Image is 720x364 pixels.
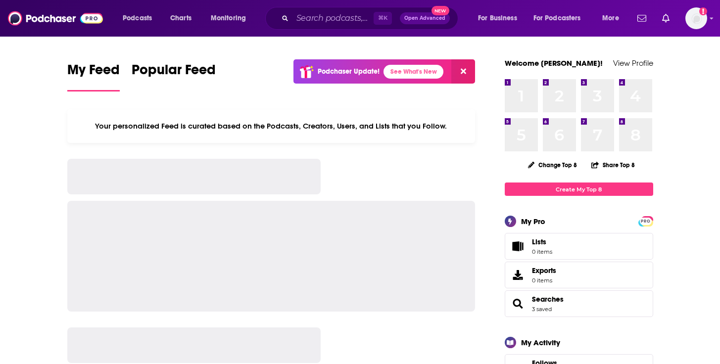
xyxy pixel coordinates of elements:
[170,11,192,25] span: Charts
[67,61,120,91] a: My Feed
[685,7,707,29] span: Logged in as DoraMarie4
[374,12,392,25] span: ⌘ K
[685,7,707,29] img: User Profile
[432,6,449,15] span: New
[508,297,528,311] a: Searches
[521,338,560,347] div: My Activity
[508,239,528,253] span: Lists
[505,233,653,260] a: Lists
[527,10,595,26] button: open menu
[532,266,556,275] span: Exports
[478,11,517,25] span: For Business
[533,11,581,25] span: For Podcasters
[292,10,374,26] input: Search podcasts, credits, & more...
[116,10,165,26] button: open menu
[204,10,259,26] button: open menu
[613,58,653,68] a: View Profile
[400,12,450,24] button: Open AdvancedNew
[532,277,556,284] span: 0 items
[658,10,673,27] a: Show notifications dropdown
[123,11,152,25] span: Podcasts
[521,217,545,226] div: My Pro
[699,7,707,15] svg: Add a profile image
[505,262,653,288] a: Exports
[211,11,246,25] span: Monitoring
[505,290,653,317] span: Searches
[404,16,445,21] span: Open Advanced
[67,109,476,143] div: Your personalized Feed is curated based on the Podcasts, Creators, Users, and Lists that you Follow.
[505,58,603,68] a: Welcome [PERSON_NAME]!
[132,61,216,84] span: Popular Feed
[591,155,635,175] button: Share Top 8
[532,237,552,246] span: Lists
[633,10,650,27] a: Show notifications dropdown
[640,217,652,225] a: PRO
[640,218,652,225] span: PRO
[67,61,120,84] span: My Feed
[132,61,216,91] a: Popular Feed
[685,7,707,29] button: Show profile menu
[8,9,103,28] img: Podchaser - Follow, Share and Rate Podcasts
[275,7,468,30] div: Search podcasts, credits, & more...
[164,10,197,26] a: Charts
[505,182,653,196] a: Create My Top 8
[522,159,583,171] button: Change Top 8
[602,11,619,25] span: More
[318,67,380,76] p: Podchaser Update!
[532,295,564,304] a: Searches
[384,65,443,79] a: See What's New
[595,10,631,26] button: open menu
[508,268,528,282] span: Exports
[532,237,546,246] span: Lists
[532,306,552,313] a: 3 saved
[471,10,529,26] button: open menu
[532,248,552,255] span: 0 items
